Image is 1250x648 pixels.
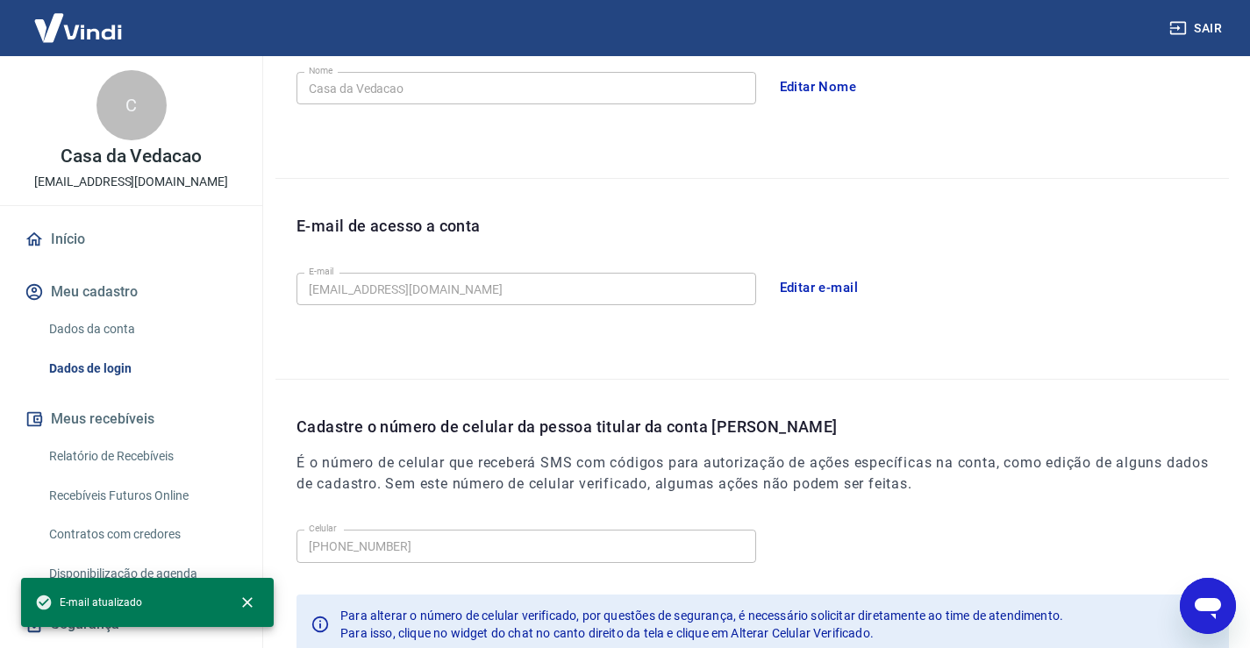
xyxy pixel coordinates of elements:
[35,594,142,611] span: E-mail atualizado
[340,609,1063,623] span: Para alterar o número de celular verificado, por questões de segurança, é necessário solicitar di...
[296,452,1229,495] h6: É o número de celular que receberá SMS com códigos para autorização de ações específicas na conta...
[42,438,241,474] a: Relatório de Recebíveis
[61,147,202,166] p: Casa da Vedacao
[21,273,241,311] button: Meu cadastro
[309,265,333,278] label: E-mail
[309,522,337,535] label: Celular
[770,269,868,306] button: Editar e-mail
[21,400,241,438] button: Meus recebíveis
[1166,12,1229,45] button: Sair
[42,351,241,387] a: Dados de login
[21,220,241,259] a: Início
[228,583,267,622] button: close
[42,556,241,592] a: Disponibilização de agenda
[42,311,241,347] a: Dados da conta
[1180,578,1236,634] iframe: Botão para abrir a janela de mensagens
[42,478,241,514] a: Recebíveis Futuros Online
[21,1,135,54] img: Vindi
[296,214,481,238] p: E-mail de acesso a conta
[770,68,867,105] button: Editar Nome
[34,173,228,191] p: [EMAIL_ADDRESS][DOMAIN_NAME]
[96,70,167,140] div: C
[309,64,333,77] label: Nome
[296,415,1229,438] p: Cadastre o número de celular da pessoa titular da conta [PERSON_NAME]
[42,516,241,552] a: Contratos com credores
[340,626,874,640] span: Para isso, clique no widget do chat no canto direito da tela e clique em Alterar Celular Verificado.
